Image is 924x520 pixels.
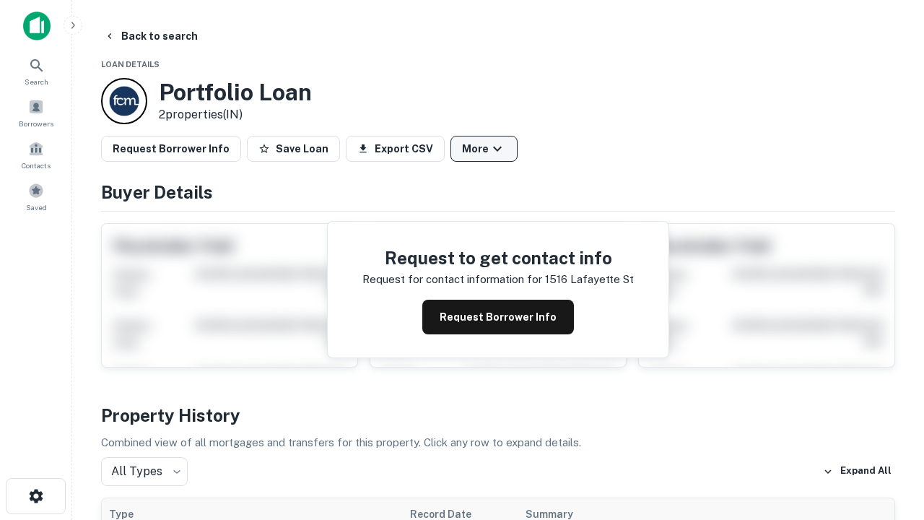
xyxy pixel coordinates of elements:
a: Search [4,51,68,90]
span: Contacts [22,160,51,171]
h4: Property History [101,402,895,428]
span: Borrowers [19,118,53,129]
h4: Buyer Details [101,179,895,205]
p: Combined view of all mortgages and transfers for this property. Click any row to expand details. [101,434,895,451]
p: Request for contact information for [362,271,542,288]
a: Contacts [4,135,68,174]
h3: Portfolio Loan [159,79,312,106]
a: Saved [4,177,68,216]
button: Request Borrower Info [101,136,241,162]
iframe: Chat Widget [852,358,924,428]
h4: Request to get contact info [362,245,634,271]
span: Search [25,76,48,87]
button: Request Borrower Info [422,300,574,334]
div: All Types [101,457,188,486]
button: More [450,136,518,162]
img: capitalize-icon.png [23,12,51,40]
span: Saved [26,201,47,213]
button: Save Loan [247,136,340,162]
button: Expand All [819,461,895,482]
p: 2 properties (IN) [159,106,312,123]
p: 1516 lafayette st [545,271,634,288]
a: Borrowers [4,93,68,132]
button: Back to search [98,23,204,49]
span: Loan Details [101,60,160,69]
button: Export CSV [346,136,445,162]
